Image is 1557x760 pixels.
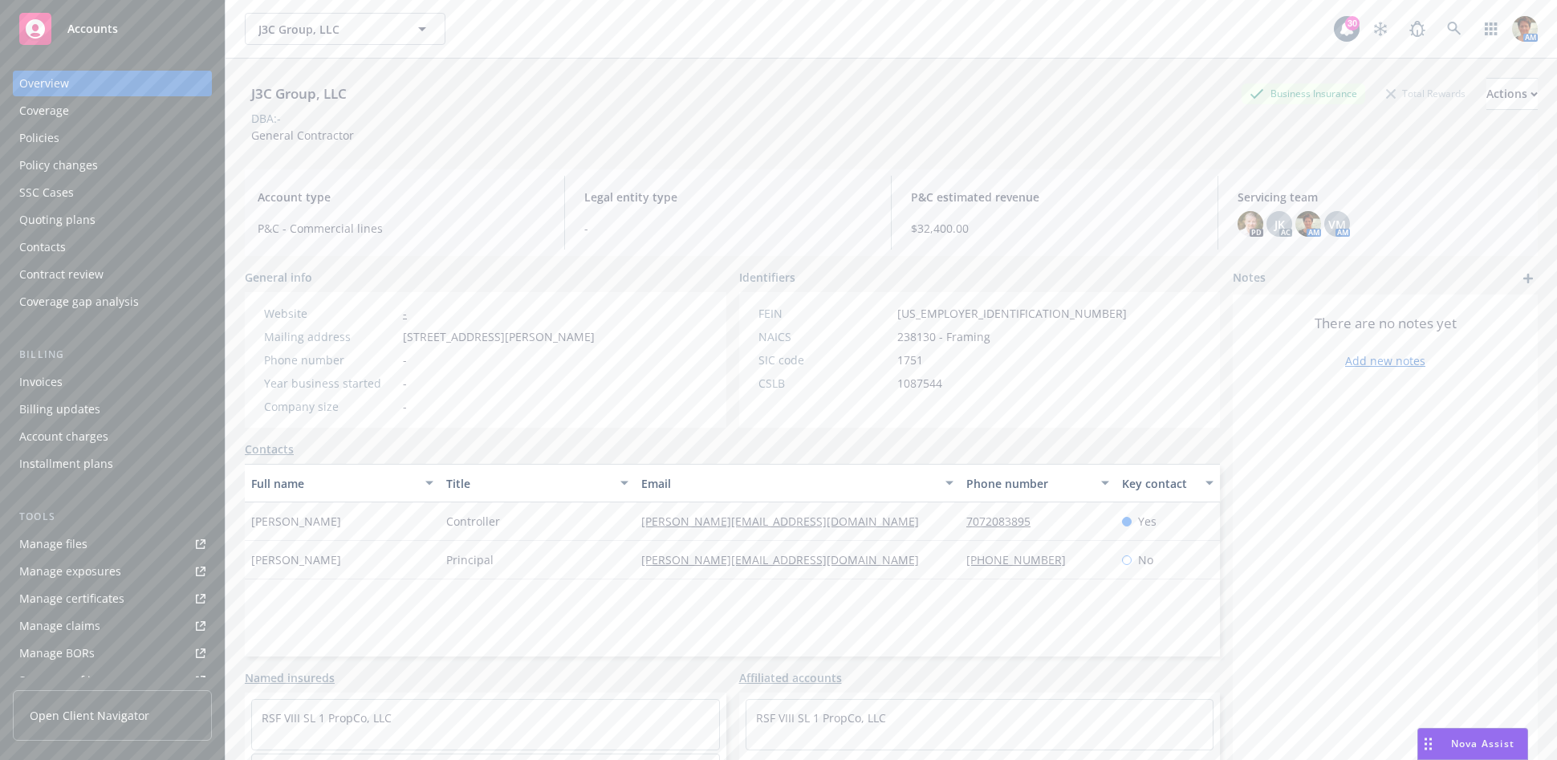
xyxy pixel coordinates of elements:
[446,513,500,530] span: Controller
[19,613,100,639] div: Manage claims
[19,234,66,260] div: Contacts
[911,220,1198,237] span: $32,400.00
[262,710,392,725] a: RSF VIII SL 1 PropCo, LLC
[1378,83,1474,104] div: Total Rewards
[440,464,635,502] button: Title
[403,328,595,345] span: [STREET_ADDRESS][PERSON_NAME]
[30,707,149,724] span: Open Client Navigator
[19,289,139,315] div: Coverage gap analysis
[1486,78,1538,110] button: Actions
[1138,513,1157,530] span: Yes
[13,396,212,422] a: Billing updates
[1345,352,1425,369] a: Add new notes
[1238,189,1525,205] span: Servicing team
[19,207,96,233] div: Quoting plans
[13,668,212,693] a: Summary of insurance
[739,669,842,686] a: Affiliated accounts
[1418,729,1438,759] div: Drag to move
[13,613,212,639] a: Manage claims
[1417,728,1528,760] button: Nova Assist
[635,464,960,502] button: Email
[251,551,341,568] span: [PERSON_NAME]
[403,306,407,321] a: -
[756,710,886,725] a: RSF VIII SL 1 PropCo, LLC
[13,424,212,449] a: Account charges
[1401,13,1433,45] a: Report a Bug
[13,125,212,151] a: Policies
[19,586,124,612] div: Manage certificates
[13,234,212,260] a: Contacts
[13,586,212,612] a: Manage certificates
[1138,551,1153,568] span: No
[251,475,416,492] div: Full name
[19,71,69,96] div: Overview
[258,189,545,205] span: Account type
[1512,16,1538,42] img: photo
[245,441,294,457] a: Contacts
[245,13,445,45] button: J3C Group, LLC
[13,207,212,233] a: Quoting plans
[1486,79,1538,109] div: Actions
[264,328,396,345] div: Mailing address
[13,180,212,205] a: SSC Cases
[19,98,69,124] div: Coverage
[1122,475,1196,492] div: Key contact
[641,552,932,567] a: [PERSON_NAME][EMAIL_ADDRESS][DOMAIN_NAME]
[446,475,611,492] div: Title
[758,305,891,322] div: FEIN
[584,189,872,205] span: Legal entity type
[258,220,545,237] span: P&C - Commercial lines
[19,668,141,693] div: Summary of insurance
[13,347,212,363] div: Billing
[1451,737,1514,750] span: Nova Assist
[19,262,104,287] div: Contract review
[13,289,212,315] a: Coverage gap analysis
[584,220,872,237] span: -
[245,83,353,104] div: J3C Group, LLC
[758,352,891,368] div: SIC code
[13,262,212,287] a: Contract review
[264,352,396,368] div: Phone number
[264,398,396,415] div: Company size
[13,509,212,525] div: Tools
[251,513,341,530] span: [PERSON_NAME]
[245,269,312,286] span: General info
[1116,464,1220,502] button: Key contact
[758,375,891,392] div: CSLB
[403,398,407,415] span: -
[966,475,1092,492] div: Phone number
[13,71,212,96] a: Overview
[1238,211,1263,237] img: photo
[251,110,281,127] div: DBA: -
[1438,13,1470,45] a: Search
[13,6,212,51] a: Accounts
[1242,83,1365,104] div: Business Insurance
[641,475,936,492] div: Email
[911,189,1198,205] span: P&C estimated revenue
[13,152,212,178] a: Policy changes
[19,640,95,666] div: Manage BORs
[251,128,354,143] span: General Contractor
[13,98,212,124] a: Coverage
[966,552,1079,567] a: [PHONE_NUMBER]
[897,352,923,368] span: 1751
[446,551,494,568] span: Principal
[897,328,990,345] span: 238130 - Framing
[403,375,407,392] span: -
[19,180,74,205] div: SSC Cases
[19,451,113,477] div: Installment plans
[245,464,440,502] button: Full name
[19,559,121,584] div: Manage exposures
[258,21,397,38] span: J3C Group, LLC
[960,464,1116,502] button: Phone number
[1328,216,1346,233] span: VM
[1345,16,1360,30] div: 30
[245,669,335,686] a: Named insureds
[1295,211,1321,237] img: photo
[264,305,396,322] div: Website
[13,559,212,584] a: Manage exposures
[403,352,407,368] span: -
[1518,269,1538,288] a: add
[1364,13,1396,45] a: Stop snowing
